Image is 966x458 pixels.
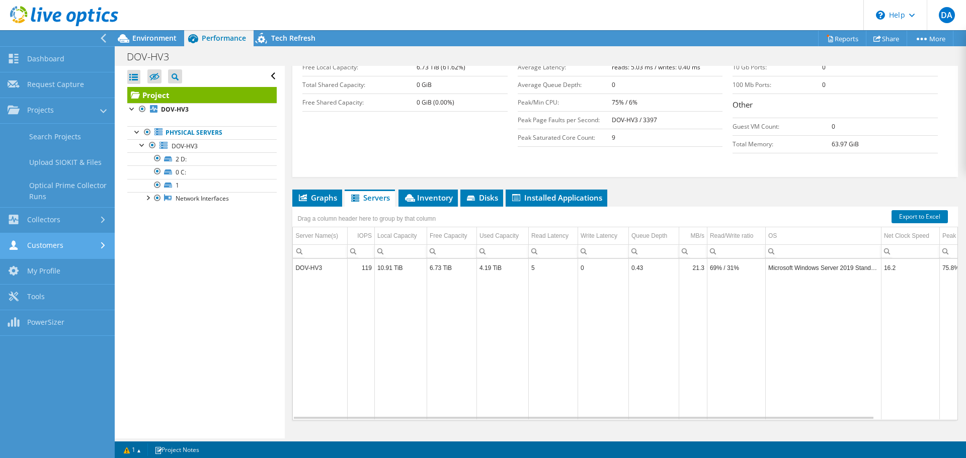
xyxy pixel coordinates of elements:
b: 0 GiB [417,80,432,89]
td: Total Memory: [733,135,831,153]
b: 0 [822,80,826,89]
span: DA [939,7,955,23]
td: Column Read/Write ratio, Value 69% / 31% [707,259,765,277]
td: Peak Page Faults per Second: [518,111,612,129]
span: Environment [132,33,177,43]
td: Column Used Capacity, Value 4.19 TiB [476,259,528,277]
td: Column Used Capacity, Filter cell [476,244,528,258]
td: Free Capacity Column [427,227,476,245]
div: IOPS [357,230,372,242]
a: Physical Servers [127,126,277,139]
a: 1 [127,179,277,192]
td: Write Latency Column [578,227,628,245]
td: Column Queue Depth, Filter cell [628,244,679,258]
td: Column MB/s, Filter cell [679,244,707,258]
div: Used Capacity [479,230,519,242]
td: Average Latency: [518,58,612,76]
a: 2 D: [127,152,277,165]
td: Column OS, Value Microsoft Windows Server 2019 Standard [765,259,881,277]
a: Export to Excel [892,210,948,223]
td: Column Free Capacity, Value 6.73 TiB [427,259,476,277]
h1: DOV-HV3 [122,51,185,62]
td: MB/s Column [679,227,707,245]
b: DOV-HV3 [161,105,189,114]
span: Installed Applications [511,193,602,203]
span: Inventory [404,193,453,203]
td: Column Write Latency, Value 0 [578,259,628,277]
td: Column MB/s, Value 21.3 [679,259,707,277]
a: Project Notes [147,443,206,456]
td: Column Write Latency, Filter cell [578,244,628,258]
td: Read/Write ratio Column [707,227,765,245]
div: Write Latency [581,230,617,242]
td: Column Local Capacity, Value 10.91 TiB [374,259,427,277]
a: 1 [117,443,148,456]
td: Column OS, Filter cell [765,244,881,258]
a: 0 C: [127,165,277,178]
td: Peak Saturated Core Count: [518,129,612,146]
td: Free Local Capacity: [302,58,416,76]
b: DOV-HV3 / 3397 [612,116,657,124]
td: Peak/Min CPU: [518,94,612,111]
b: reads: 5.03 ms / writes: 0.40 ms [612,63,700,71]
div: Drag a column header here to group by that column [295,212,438,226]
div: OS [768,230,777,242]
td: Column Server Name(s), Value DOV-HV3 [293,259,347,277]
a: DOV-HV3 [127,139,277,152]
td: Average Queue Depth: [518,76,612,94]
a: Share [866,31,907,46]
a: Network Interfaces [127,192,277,205]
span: Servers [350,193,390,203]
td: Free Shared Capacity: [302,94,416,111]
td: Column Server Name(s), Filter cell [293,244,347,258]
td: Column Queue Depth, Value 0.43 [628,259,679,277]
td: Column IOPS, Value 119 [347,259,374,277]
td: Column Free Capacity, Filter cell [427,244,476,258]
svg: \n [876,11,885,20]
td: Column IOPS, Filter cell [347,244,374,258]
td: Queue Depth Column [628,227,679,245]
a: Project [127,87,277,103]
b: 0 [822,63,826,71]
b: 9 [612,133,615,142]
td: Column Read/Write ratio, Filter cell [707,244,765,258]
h3: Other [733,99,938,113]
td: Read Latency Column [528,227,578,245]
td: OS Column [765,227,881,245]
b: 0 [832,122,835,131]
span: Tech Refresh [271,33,315,43]
div: Local Capacity [377,230,417,242]
div: Free Capacity [430,230,467,242]
b: 6.73 TiB (61.62%) [417,63,465,71]
td: 100 Mb Ports: [733,76,822,94]
b: 0 GiB (0.00%) [417,98,454,107]
div: Read Latency [531,230,569,242]
td: Column Read Latency, Filter cell [528,244,578,258]
a: DOV-HV3 [127,103,277,116]
b: 75% / 6% [612,98,637,107]
td: Column Net Clock Speed, Value 16.2 [881,259,939,277]
span: Disks [465,193,498,203]
span: Graphs [297,193,337,203]
td: Used Capacity Column [476,227,528,245]
span: DOV-HV3 [172,142,198,150]
td: 10 Gb Ports: [733,58,822,76]
td: Local Capacity Column [374,227,427,245]
td: Guest VM Count: [733,118,831,135]
div: Queue Depth [631,230,667,242]
span: Performance [202,33,246,43]
div: Data grid [292,207,958,420]
b: 0 [612,80,615,89]
td: Total Shared Capacity: [302,76,416,94]
td: Server Name(s) Column [293,227,347,245]
div: Server Name(s) [295,230,338,242]
td: Column Read Latency, Value 5 [528,259,578,277]
td: Column Net Clock Speed, Filter cell [881,244,939,258]
a: More [907,31,953,46]
div: MB/s [691,230,704,242]
div: Read/Write ratio [710,230,753,242]
td: IOPS Column [347,227,374,245]
a: Reports [818,31,866,46]
td: Net Clock Speed Column [881,227,939,245]
td: Column Local Capacity, Filter cell [374,244,427,258]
